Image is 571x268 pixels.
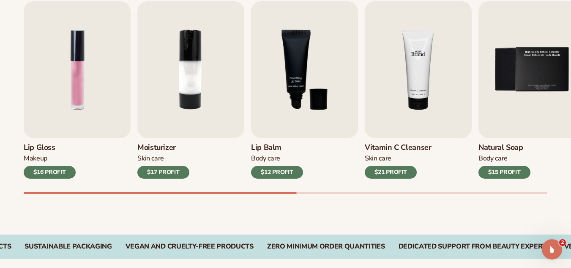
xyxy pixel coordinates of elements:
[542,239,562,260] iframe: Intercom live chat
[365,154,432,163] div: Skin Care
[251,166,303,179] div: $12 PROFIT
[24,143,76,152] h3: Lip Gloss
[365,143,432,152] h3: Vitamin C Cleanser
[478,154,530,163] div: Body Care
[365,166,417,179] div: $21 PROFIT
[24,154,76,163] div: Makeup
[399,243,551,251] div: DEDICATED SUPPORT FROM BEAUTY EXPERTS
[251,154,303,163] div: Body Care
[251,1,358,179] a: 3 / 9
[137,1,244,179] a: 2 / 9
[24,166,76,179] div: $16 PROFIT
[25,243,112,251] div: SUSTAINABLE PACKAGING
[478,166,530,179] div: $15 PROFIT
[137,166,189,179] div: $17 PROFIT
[251,143,303,152] h3: Lip Balm
[365,1,472,138] img: Shopify Image 5
[267,243,385,251] div: ZERO MINIMUM ORDER QUANTITIES
[365,1,472,179] a: 4 / 9
[478,143,530,152] h3: Natural Soap
[24,1,131,179] a: 1 / 9
[126,243,254,251] div: VEGAN AND CRUELTY-FREE PRODUCTS
[559,239,566,246] span: 2
[137,154,189,163] div: Skin Care
[137,143,189,152] h3: Moisturizer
